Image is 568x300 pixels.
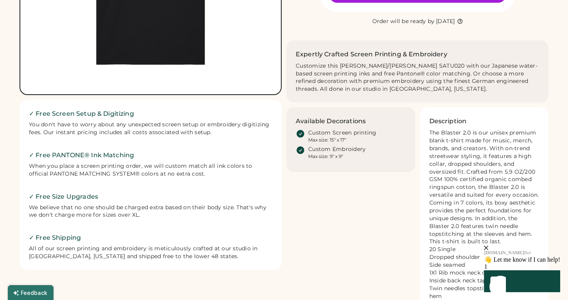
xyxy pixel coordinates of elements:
div: [DATE] [436,18,455,25]
h2: ✓ Free Screen Setup & Digitizing [29,109,272,119]
h3: Available Decorations [296,117,366,126]
h3: Description [429,117,467,126]
h2: ✓ Free Size Upgrades [29,192,272,201]
div: You don't have to worry about any unexpected screen setup or embroidery digitizing fees. Our inst... [29,121,272,137]
div: When you place a screen printing order, we will custom match all ink colors to official PANTONE M... [29,162,272,178]
iframe: Front Chat [437,200,566,298]
div: Max size: 9" x 9" [308,153,343,160]
h2: ✓ Free PANTONE® Ink Matching [29,151,272,160]
div: All of our screen printing and embroidery is meticulously crafted at our studio in [GEOGRAPHIC_DA... [29,245,272,260]
div: Order will be ready by [372,18,435,25]
div: We believe that no one should be charged extra based on their body size. That's why we don't char... [29,204,272,219]
div: Customize this [PERSON_NAME]/[PERSON_NAME] SATU020 with our Japanese water-based screen printing ... [296,62,539,93]
h2: Expertly Crafted Screen Printing & Embroidery [296,50,447,59]
div: Max size: 15" x 17" [308,137,346,143]
h2: ✓ Free Shipping [29,233,272,243]
div: Custom Screen printing [308,129,377,137]
div: Custom Embroidery [308,146,366,153]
